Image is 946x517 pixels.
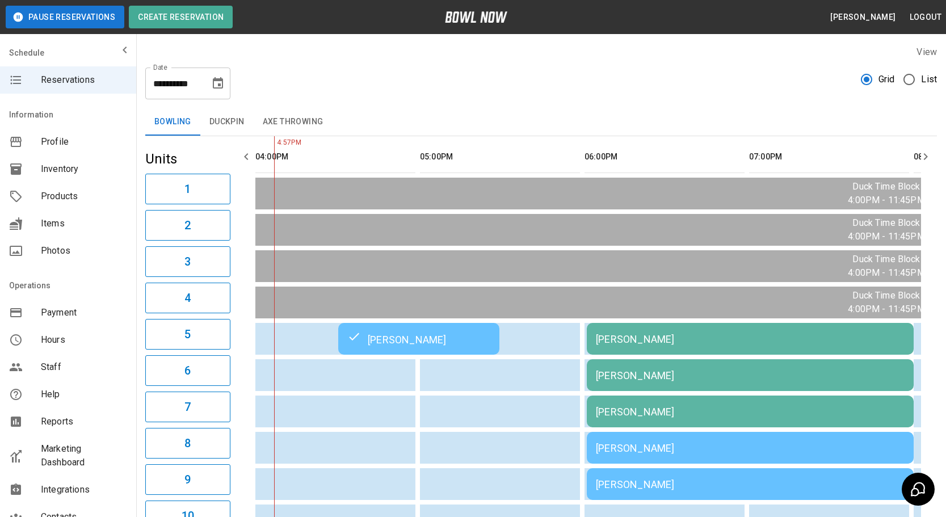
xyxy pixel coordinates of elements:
th: 06:00PM [585,141,745,173]
button: Choose date, selected date is Aug 22, 2025 [207,72,229,95]
h6: 6 [184,362,191,380]
span: Reservations [41,73,127,87]
button: 6 [145,355,230,386]
span: Grid [878,73,895,86]
h6: 5 [184,325,191,343]
div: [PERSON_NAME] [347,332,490,346]
div: [PERSON_NAME] [596,478,905,490]
button: 8 [145,428,230,459]
h6: 2 [184,216,191,234]
span: Integrations [41,483,127,497]
button: Bowling [145,108,200,136]
button: Logout [905,7,946,28]
button: 3 [145,246,230,277]
div: [PERSON_NAME] [596,442,905,454]
span: Reports [41,415,127,428]
button: [PERSON_NAME] [826,7,900,28]
button: 7 [145,392,230,422]
button: Axe Throwing [254,108,333,136]
button: 2 [145,210,230,241]
h6: 9 [184,470,191,489]
span: Products [41,190,127,203]
div: [PERSON_NAME] [596,333,905,345]
div: [PERSON_NAME] [596,406,905,418]
span: 4:57PM [274,137,277,149]
h6: 1 [184,180,191,198]
h5: Units [145,150,230,168]
span: Inventory [41,162,127,176]
span: Marketing Dashboard [41,442,127,469]
span: Profile [41,135,127,149]
h6: 3 [184,253,191,271]
button: Create Reservation [129,6,233,28]
button: 1 [145,174,230,204]
h6: 7 [184,398,191,416]
span: List [921,73,937,86]
button: Pause Reservations [6,6,124,28]
label: View [916,47,937,57]
span: Help [41,388,127,401]
img: logo [445,11,507,23]
span: Payment [41,306,127,320]
div: inventory tabs [145,108,937,136]
button: 4 [145,283,230,313]
th: 04:00PM [255,141,415,173]
button: 9 [145,464,230,495]
h6: 4 [184,289,191,307]
span: Items [41,217,127,230]
span: Photos [41,244,127,258]
div: [PERSON_NAME] [596,369,905,381]
button: Duckpin [200,108,254,136]
button: 5 [145,319,230,350]
th: 07:00PM [749,141,909,173]
span: Staff [41,360,127,374]
span: Hours [41,333,127,347]
h6: 8 [184,434,191,452]
th: 05:00PM [420,141,580,173]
